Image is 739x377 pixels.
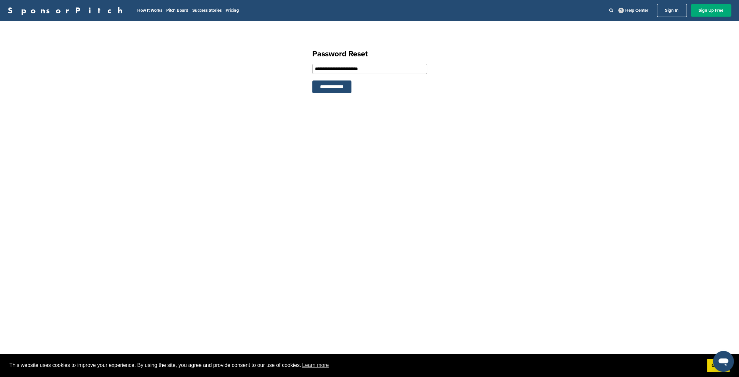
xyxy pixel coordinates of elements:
a: SponsorPitch [8,6,127,15]
a: Sign Up Free [691,4,731,17]
a: learn more about cookies [301,360,330,370]
a: Pricing [226,8,239,13]
a: Pitch Board [166,8,188,13]
a: dismiss cookie message [707,359,730,372]
a: Sign In [657,4,687,17]
a: Success Stories [192,8,222,13]
h1: Password Reset [312,48,427,60]
a: How It Works [137,8,162,13]
span: This website uses cookies to improve your experience. By using the site, you agree and provide co... [9,360,702,370]
iframe: Button to launch messaging window [713,351,734,372]
a: Help Center [617,7,650,14]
